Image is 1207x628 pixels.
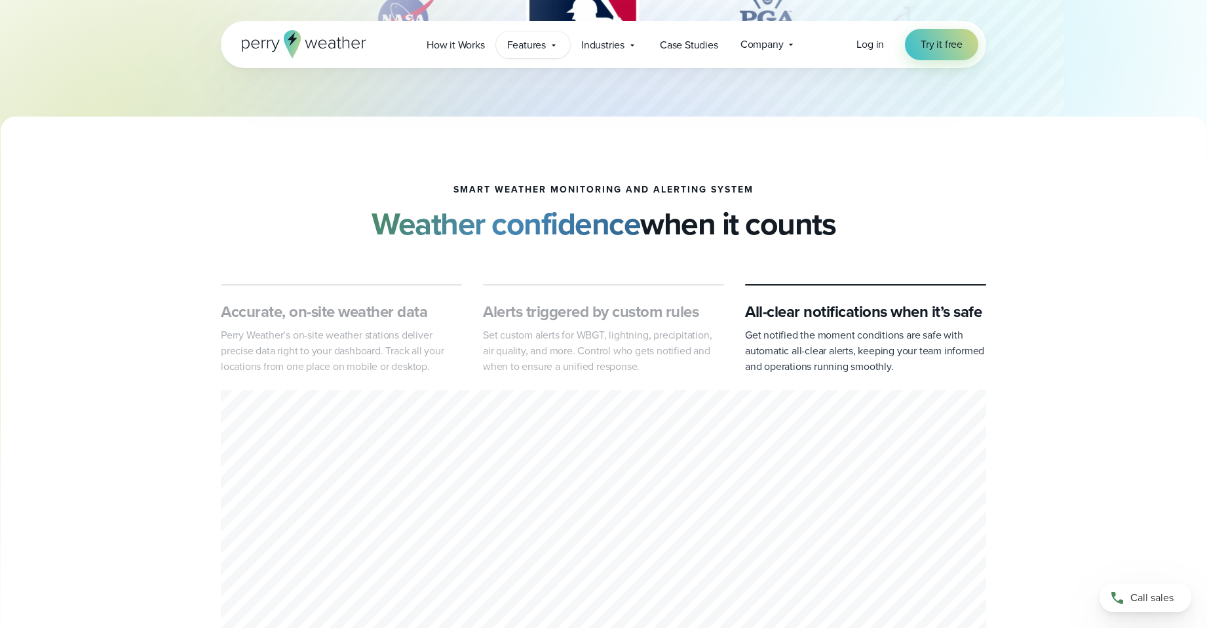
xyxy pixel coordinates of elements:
a: Case Studies [649,31,729,58]
h3: All-clear notifications when it’s safe [745,301,986,322]
h3: Alerts triggered by custom rules [483,301,724,322]
span: Features [507,37,546,53]
span: Case Studies [660,37,718,53]
span: Call sales [1130,590,1174,606]
span: Try it free [921,37,963,52]
span: Company [740,37,784,52]
p: Set custom alerts for WBGT, lightning, precipitation, air quality, and more. Control who gets not... [483,327,724,375]
a: Try it free [905,29,978,60]
span: Industries [581,37,624,53]
a: Log in [856,37,884,52]
a: Call sales [1100,583,1191,612]
strong: Weather confidence [372,200,640,247]
span: How it Works [427,37,485,53]
h1: smart weather monitoring and alerting system [453,185,754,195]
p: Perry Weather’s on-site weather stations deliver precise data right to your dashboard. Track all ... [221,327,462,375]
a: How it Works [415,31,496,58]
p: Get notified the moment conditions are safe with automatic all-clear alerts, keeping your team in... [745,327,986,375]
h2: when it counts [372,206,835,242]
h3: Accurate, on-site weather data [221,301,462,322]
